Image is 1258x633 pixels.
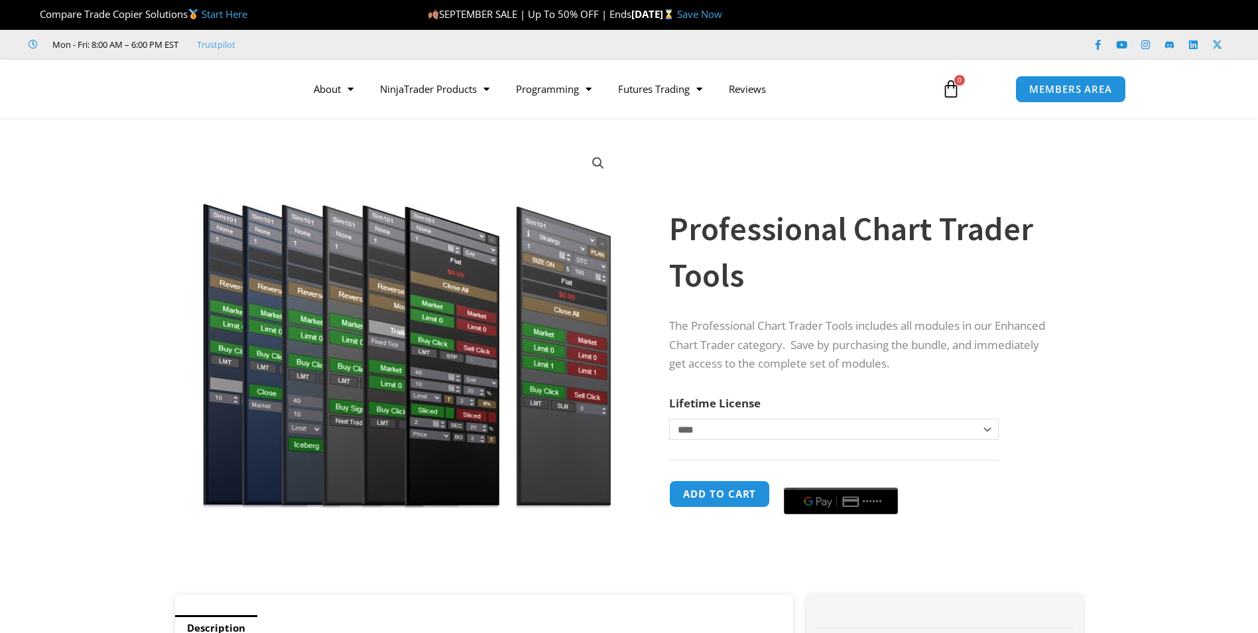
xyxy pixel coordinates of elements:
[631,7,677,21] strong: [DATE]
[29,9,39,19] img: 🏆
[781,478,901,480] iframe: Secure payment input frame
[300,74,926,104] nav: Menu
[863,497,883,506] text: ••••••
[784,488,898,514] button: Buy with GPay
[664,9,674,19] img: ⌛
[132,65,275,113] img: LogoAI | Affordable Indicators – NinjaTrader
[188,9,198,19] img: 🥇
[428,9,438,19] img: 🍂
[669,316,1056,374] p: The Professional Chart Trader Tools includes all modules in our Enhanced Chart Trader category. S...
[194,141,620,508] img: ProfessionalToolsBundlePage
[1015,76,1126,103] a: MEMBERS AREA
[29,7,247,21] span: Compare Trade Copier Solutions
[202,7,247,21] a: Start Here
[605,74,716,104] a: Futures Trading
[669,395,761,411] label: Lifetime License
[669,480,770,508] button: Add to cart
[367,74,503,104] a: NinjaTrader Products
[428,7,631,21] span: SEPTEMBER SALE | Up To 50% OFF | Ends
[677,7,722,21] a: Save Now
[954,75,965,86] span: 0
[716,74,779,104] a: Reviews
[586,151,610,175] a: View full-screen image gallery
[197,36,235,52] a: Trustpilot
[300,74,367,104] a: About
[1029,84,1112,94] span: MEMBERS AREA
[503,74,605,104] a: Programming
[922,70,980,108] a: 0
[49,36,178,52] span: Mon - Fri: 8:00 AM – 6:00 PM EST
[669,206,1056,299] h1: Professional Chart Trader Tools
